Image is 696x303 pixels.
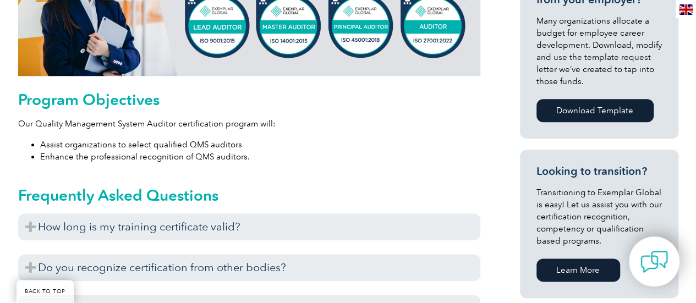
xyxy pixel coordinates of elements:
[18,254,480,281] h3: Do you recognize certification from other bodies?
[18,91,480,108] h2: Program Objectives
[536,258,620,282] a: Learn More
[640,248,668,276] img: contact-chat.png
[679,4,693,15] img: en
[536,186,662,247] p: Transitioning to Exemplar Global is easy! Let us assist you with our certification recognition, c...
[18,118,480,130] p: Our Quality Management System Auditor certification program will:
[536,164,662,178] h3: Looking to transition?
[40,139,480,151] li: Assist organizations to select qualified QMS auditors
[536,15,662,87] p: Many organizations allocate a budget for employee career development. Download, modify and use th...
[18,213,480,240] h3: How long is my training certificate valid?
[536,99,654,122] a: Download Template
[17,280,74,303] a: BACK TO TOP
[40,151,480,163] li: Enhance the professional recognition of QMS auditors.
[18,186,480,204] h2: Frequently Asked Questions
